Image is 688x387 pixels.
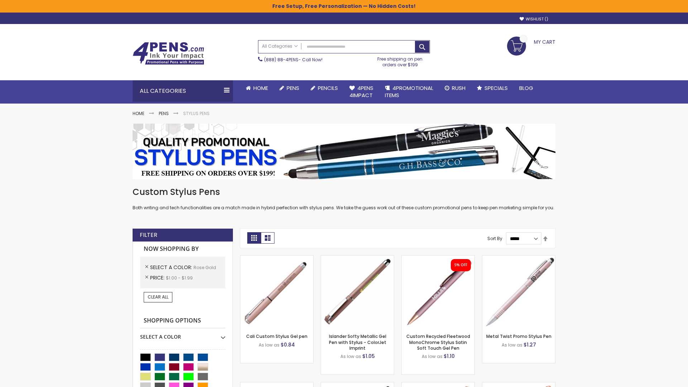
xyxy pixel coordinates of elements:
[133,42,204,65] img: 4Pens Custom Pens and Promotional Products
[486,333,551,339] a: Metal Twist Promo Stylus Pen
[487,235,502,242] label: Sort By
[482,255,555,261] a: Metal Twist Promo Stylus Pen-Rose gold
[183,110,210,116] strong: Stylus Pens
[193,264,216,271] span: Rose Gold
[133,110,144,116] a: Home
[140,328,225,340] div: Select A Color
[166,275,193,281] span: $1.00 - $1.99
[524,341,536,348] span: $1.27
[513,80,539,96] a: Blog
[148,294,168,300] span: Clear All
[259,342,279,348] span: As low as
[340,353,361,359] span: As low as
[321,255,394,328] img: Islander Softy Metallic Gel Pen with Stylus - ColorJet Imprint-Rose Gold
[240,255,313,328] img: Cali Custom Stylus Gel pen-Rose Gold
[444,353,455,360] span: $1.10
[379,80,439,104] a: 4PROMOTIONALITEMS
[321,255,394,261] a: Islander Softy Metallic Gel Pen with Stylus - ColorJet Imprint-Rose Gold
[264,57,322,63] span: - Call Now!
[140,242,225,257] strong: Now Shopping by
[484,84,508,92] span: Specials
[150,264,193,271] span: Select A Color
[287,84,299,92] span: Pens
[305,80,344,96] a: Pencils
[439,80,471,96] a: Rush
[150,274,166,281] span: Price
[240,80,274,96] a: Home
[452,84,465,92] span: Rush
[274,80,305,96] a: Pens
[240,255,313,261] a: Cali Custom Stylus Gel pen-Rose Gold
[264,57,298,63] a: (888) 88-4PENS
[344,80,379,104] a: 4Pens4impact
[318,84,338,92] span: Pencils
[133,186,555,198] h1: Custom Stylus Pens
[402,255,474,261] a: Custom Recycled Fleetwood MonoChrome Stylus Satin Soft Touch Gel Pen-Rose Gold
[519,84,533,92] span: Blog
[144,292,172,302] a: Clear All
[402,255,474,328] img: Custom Recycled Fleetwood MonoChrome Stylus Satin Soft Touch Gel Pen-Rose Gold
[253,84,268,92] span: Home
[329,333,386,351] a: Islander Softy Metallic Gel Pen with Stylus - ColorJet Imprint
[247,232,261,244] strong: Grid
[246,333,307,339] a: Cali Custom Stylus Gel pen
[133,124,555,179] img: Stylus Pens
[362,353,375,360] span: $1.05
[502,342,522,348] span: As low as
[422,353,443,359] span: As low as
[262,43,298,49] span: All Categories
[133,186,555,211] div: Both writing and tech functionalities are a match made in hybrid perfection with stylus pens. We ...
[520,16,548,22] a: Wishlist
[454,263,467,268] div: 5% OFF
[471,80,513,96] a: Specials
[385,84,433,99] span: 4PROMOTIONAL ITEMS
[258,40,301,52] a: All Categories
[406,333,470,351] a: Custom Recycled Fleetwood MonoChrome Stylus Satin Soft Touch Gel Pen
[140,231,157,239] strong: Filter
[140,313,225,329] strong: Shopping Options
[349,84,373,99] span: 4Pens 4impact
[133,80,233,102] div: All Categories
[281,341,295,348] span: $0.84
[370,53,430,68] div: Free shipping on pen orders over $199
[482,255,555,328] img: Metal Twist Promo Stylus Pen-Rose gold
[159,110,169,116] a: Pens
